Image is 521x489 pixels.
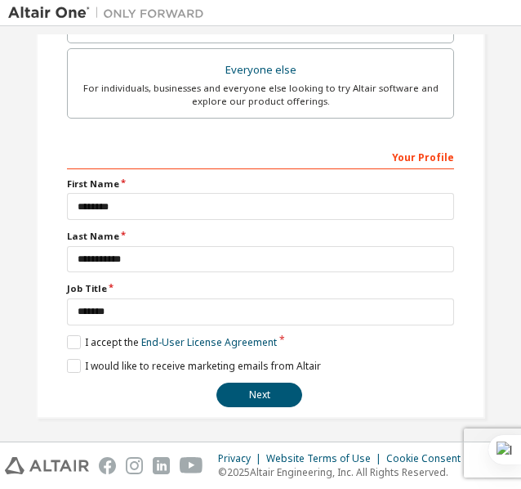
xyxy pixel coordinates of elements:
[67,359,321,373] label: I would like to receive marketing emails from Altair
[141,335,277,349] a: End-User License Agreement
[153,457,170,474] img: linkedin.svg
[126,457,143,474] img: instagram.svg
[67,230,454,243] label: Last Name
[99,457,116,474] img: facebook.svg
[266,452,386,465] div: Website Terms of Use
[78,59,443,82] div: Everyone else
[67,143,454,169] div: Your Profile
[67,177,454,191] label: First Name
[5,457,89,474] img: altair_logo.svg
[67,282,454,295] label: Job Title
[216,383,302,407] button: Next
[218,452,266,465] div: Privacy
[67,335,277,349] label: I accept the
[8,5,212,21] img: Altair One
[386,452,470,465] div: Cookie Consent
[218,465,470,479] p: © 2025 Altair Engineering, Inc. All Rights Reserved.
[78,82,443,108] div: For individuals, businesses and everyone else looking to try Altair software and explore our prod...
[180,457,203,474] img: youtube.svg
